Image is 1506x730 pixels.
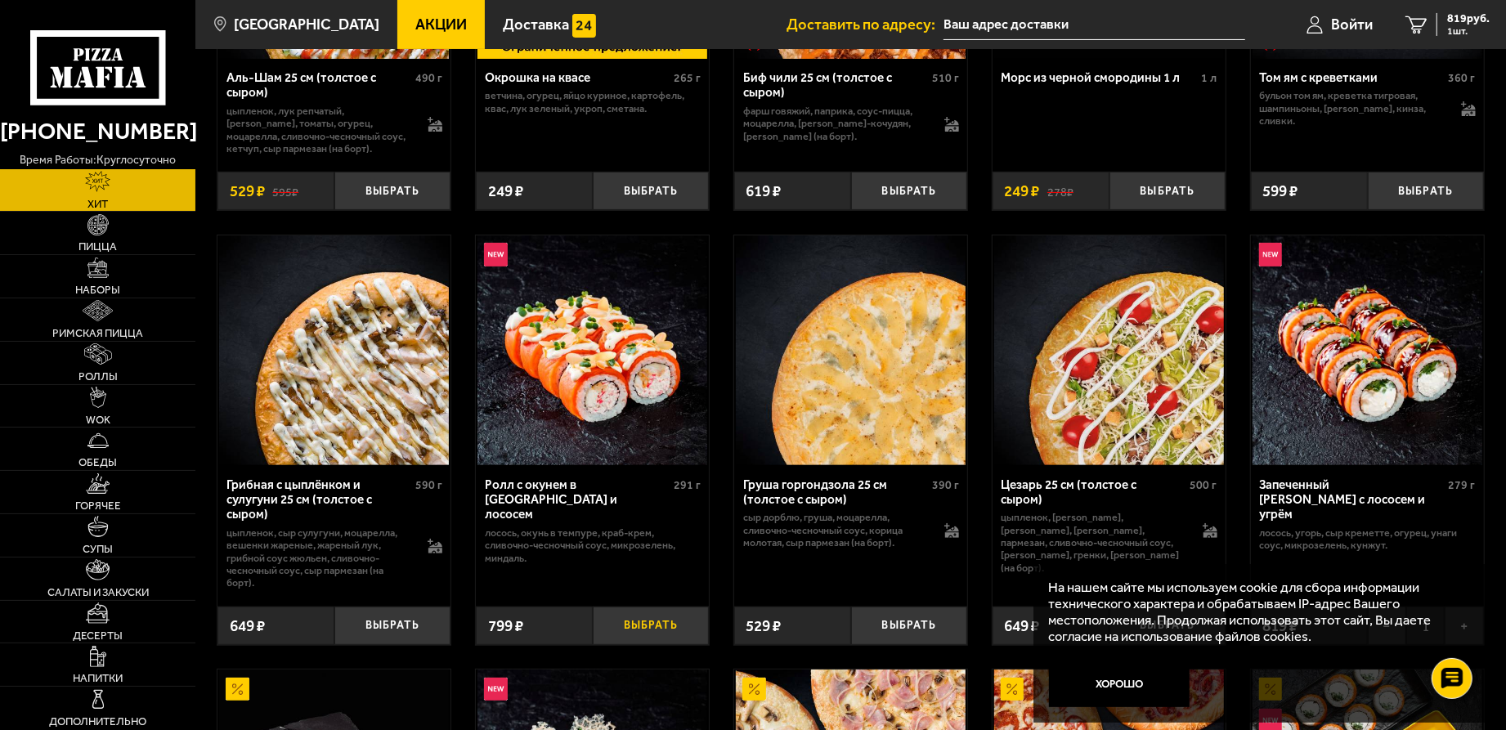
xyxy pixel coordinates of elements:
[1262,183,1298,199] span: 599 ₽
[1260,526,1476,552] p: лосось, угорь, Сыр креметте, огурец, унаги соус, микрозелень, кунжут.
[1260,70,1445,85] div: Том ям с креветками
[476,235,709,465] a: НовинкаРолл с окунем в темпуре и лососем
[485,70,670,85] div: Окрошка на квасе
[743,105,929,142] p: фарш говяжий, паприка, соус-пицца, моцарелла, [PERSON_NAME]-кочудян, [PERSON_NAME] (на борт).
[503,17,569,32] span: Доставка
[86,414,110,425] span: WOK
[851,607,968,645] button: Выбрать
[272,183,298,199] s: 595 ₽
[485,89,701,114] p: ветчина, огурец, яйцо куриное, картофель, квас, лук зеленый, укроп, сметана.
[1047,183,1073,199] s: 278 ₽
[485,477,670,522] div: Ролл с окунем в [GEOGRAPHIC_DATA] и лососем
[415,478,442,492] span: 590 г
[746,618,782,634] span: 529 ₽
[742,678,766,701] img: Акционный
[593,607,710,645] button: Выбрать
[415,71,442,85] span: 490 г
[1004,183,1039,199] span: 249 ₽
[734,235,967,465] a: Груша горгондзола 25 см (толстое с сыром)
[1259,243,1283,266] img: Новинка
[1449,71,1476,85] span: 360 г
[75,500,121,511] span: Горячее
[230,183,265,199] span: 529 ₽
[488,183,523,199] span: 249 ₽
[47,587,149,598] span: Салаты и закуски
[73,673,123,683] span: Напитки
[78,371,118,382] span: Роллы
[75,284,120,295] span: Наборы
[415,17,467,32] span: Акции
[477,235,707,465] img: Ролл с окунем в темпуре и лососем
[226,70,411,101] div: Аль-Шам 25 см (толстое с сыром)
[334,172,451,210] button: Выбрать
[851,172,968,210] button: Выбрать
[943,10,1244,40] input: Ваш адрес доставки
[1001,678,1024,701] img: Акционный
[1190,478,1217,492] span: 500 г
[932,71,959,85] span: 510 г
[736,235,966,465] img: Груша горгондзола 25 см (толстое с сыром)
[994,235,1224,465] img: Цезарь 25 см (толстое с сыром)
[87,199,108,209] span: Хит
[1049,580,1459,645] p: На нашем сайте мы используем cookie для сбора информации технического характера и обрабатываем IP...
[746,183,782,199] span: 619 ₽
[1260,477,1445,522] div: Запеченный [PERSON_NAME] с лососем и угрём
[1447,13,1490,25] span: 819 руб.
[219,235,449,465] img: Грибная с цыплёнком и сулугуни 25 см (толстое с сыром)
[83,544,113,554] span: Супы
[932,478,959,492] span: 390 г
[1368,172,1485,210] button: Выбрать
[743,70,928,101] div: Биф чили 25 см (толстое с сыром)
[743,477,928,508] div: Груша горгондзола 25 см (толстое с сыром)
[787,17,943,32] span: Доставить по адресу:
[488,618,523,634] span: 799 ₽
[226,477,411,522] div: Грибная с цыплёнком и сулугуни 25 см (толстое с сыром)
[78,457,117,468] span: Обеды
[593,172,710,210] button: Выбрать
[226,678,249,701] img: Акционный
[1109,172,1226,210] button: Выбрать
[1331,17,1373,32] span: Войти
[485,526,701,564] p: лосось, окунь в темпуре, краб-крем, сливочно-чесночный соус, микрозелень, миндаль.
[217,235,450,465] a: Грибная с цыплёнком и сулугуни 25 см (толстое с сыром)
[49,716,146,727] span: Дополнительно
[226,105,412,155] p: цыпленок, лук репчатый, [PERSON_NAME], томаты, огурец, моцарелла, сливочно-чесночный соус, кетчуп...
[1251,235,1484,465] a: НовинкаЗапеченный ролл Гурмэ с лососем и угрём
[1449,478,1476,492] span: 279 г
[1002,477,1186,508] div: Цезарь 25 см (толстое с сыром)
[674,71,701,85] span: 265 г
[993,235,1226,465] a: Цезарь 25 см (толстое с сыром)
[73,630,123,641] span: Десерты
[1202,71,1217,85] span: 1 л
[484,678,508,701] img: Новинка
[1447,26,1490,36] span: 1 шт.
[234,17,379,32] span: [GEOGRAPHIC_DATA]
[572,14,596,38] img: 15daf4d41897b9f0e9f617042186c801.svg
[1002,511,1187,574] p: цыпленок, [PERSON_NAME], [PERSON_NAME], [PERSON_NAME], пармезан, сливочно-чесночный соус, [PERSON...
[334,607,451,645] button: Выбрать
[52,328,143,338] span: Римская пицца
[226,526,412,589] p: цыпленок, сыр сулугуни, моцарелла, вешенки жареные, жареный лук, грибной соус Жюльен, сливочно-че...
[743,511,929,549] p: сыр дорблю, груша, моцарелла, сливочно-чесночный соус, корица молотая, сыр пармезан (на борт).
[1260,89,1445,127] p: бульон том ям, креветка тигровая, шампиньоны, [PERSON_NAME], кинза, сливки.
[78,241,117,252] span: Пицца
[484,243,508,266] img: Новинка
[1253,235,1482,465] img: Запеченный ролл Гурмэ с лососем и угрём
[230,618,265,634] span: 649 ₽
[1004,618,1039,634] span: 649 ₽
[1049,660,1190,707] button: Хорошо
[1002,70,1198,85] div: Морс из черной смородины 1 л
[674,478,701,492] span: 291 г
